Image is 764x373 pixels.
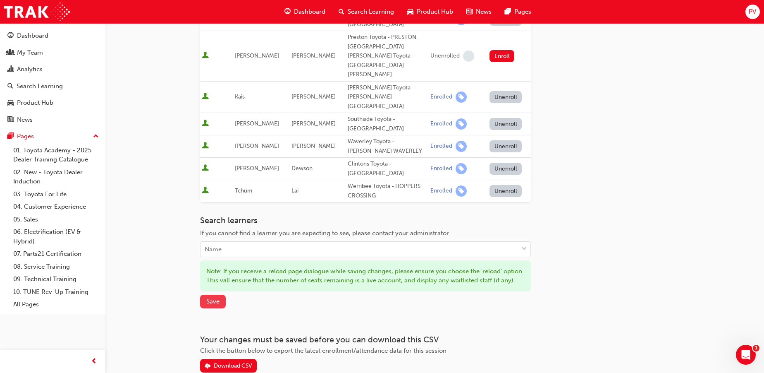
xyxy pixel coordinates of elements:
span: people-icon [7,49,14,57]
a: Search Learning [3,79,102,94]
span: up-icon [93,131,99,142]
a: All Pages [10,298,102,311]
span: download-icon [205,363,210,370]
div: [PERSON_NAME] Toyota - [PERSON_NAME][GEOGRAPHIC_DATA] [348,83,427,111]
span: User is active [202,164,209,173]
span: car-icon [407,7,413,17]
span: news-icon [466,7,473,17]
div: Name [205,245,222,254]
a: Dashboard [3,28,102,43]
span: Dewson [291,165,313,172]
span: Lai [291,187,298,194]
span: news-icon [7,116,14,124]
span: Tchum [235,187,252,194]
span: 1 [753,345,759,351]
img: Trak [4,2,70,21]
span: Pages [514,7,531,17]
iframe: Intercom live chat [736,345,756,365]
a: 07. Parts21 Certification [10,248,102,260]
div: Unenrolled [430,52,460,60]
span: learningRecordVerb_NONE-icon [463,51,474,62]
div: Preston Toyota - PRESTON, [GEOGRAPHIC_DATA][PERSON_NAME] Toyota - [GEOGRAPHIC_DATA][PERSON_NAME] [348,33,427,79]
button: Unenroll [489,91,522,103]
a: 10. TUNE Rev-Up Training [10,286,102,298]
div: Dashboard [17,31,48,41]
button: Pages [3,129,102,144]
h3: Your changes must be saved before you can download this CSV [200,335,531,344]
a: car-iconProduct Hub [401,3,460,20]
a: 06. Electrification (EV & Hybrid) [10,226,102,248]
button: Unenroll [489,185,522,197]
span: News [476,7,492,17]
span: learningRecordVerb_ENROLL-icon [456,141,467,152]
span: [PERSON_NAME] [235,165,279,172]
a: search-iconSearch Learning [332,3,401,20]
div: Search Learning [17,82,63,91]
a: My Team [3,45,102,60]
span: Dashboard [294,7,325,17]
span: car-icon [7,99,14,107]
div: Southside Toyota - [GEOGRAPHIC_DATA] [348,115,427,133]
span: [PERSON_NAME] [291,120,336,127]
span: User is active [202,52,209,60]
div: My Team [17,48,43,58]
span: Save [206,298,220,305]
span: User is active [202,120,209,128]
div: Pages [17,132,34,141]
div: Product Hub [17,98,53,108]
a: 01. Toyota Academy - 2025 Dealer Training Catalogue [10,144,102,166]
a: News [3,112,102,128]
span: [PERSON_NAME] [235,142,279,149]
div: Enrolled [430,187,452,195]
a: 05. Sales [10,213,102,226]
button: Enroll [489,50,514,62]
div: Enrolled [430,165,452,173]
span: learningRecordVerb_ENROLL-icon [456,91,467,103]
h3: Search learners [200,216,531,225]
div: News [17,115,33,125]
span: Search Learning [348,7,394,17]
button: Unenroll [489,163,522,175]
span: [PERSON_NAME] [291,52,336,59]
a: 04. Customer Experience [10,200,102,213]
div: Enrolled [430,93,452,101]
div: Download CSV [214,362,252,369]
span: learningRecordVerb_ENROLL-icon [456,185,467,197]
button: Unenroll [489,140,522,152]
span: chart-icon [7,66,14,73]
span: [PERSON_NAME] [291,93,336,100]
div: Clintons Toyota - [GEOGRAPHIC_DATA] [348,159,427,178]
a: 09. Technical Training [10,273,102,286]
div: Enrolled [430,142,452,150]
a: 08. Service Training [10,260,102,273]
span: down-icon [521,244,527,255]
a: pages-iconPages [498,3,538,20]
a: Analytics [3,62,102,77]
span: [PERSON_NAME] [291,142,336,149]
span: guage-icon [7,32,14,40]
span: If you cannot find a learner you are expecting to see, please contact your administrator. [200,229,450,237]
a: guage-iconDashboard [278,3,332,20]
span: prev-icon [91,356,97,367]
div: Enrolled [430,120,452,128]
div: Analytics [17,65,43,74]
button: DashboardMy TeamAnalyticsSearch LearningProduct HubNews [3,26,102,129]
span: Product Hub [417,7,453,17]
span: User is active [202,93,209,101]
span: PV [749,7,756,17]
span: Click the button below to export the latest enrollment/attendance data for this session [200,347,446,354]
span: [PERSON_NAME] [235,120,279,127]
span: guage-icon [284,7,291,17]
a: 02. New - Toyota Dealer Induction [10,166,102,188]
span: pages-icon [7,133,14,140]
div: Note: If you receive a reload page dialogue while saving changes, please ensure you choose the 'r... [200,260,531,291]
span: Kais [235,93,245,100]
span: User is active [202,142,209,150]
span: search-icon [339,7,344,17]
button: Save [200,295,226,308]
a: 03. Toyota For Life [10,188,102,201]
button: Download CSV [200,359,257,373]
a: Product Hub [3,95,102,111]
